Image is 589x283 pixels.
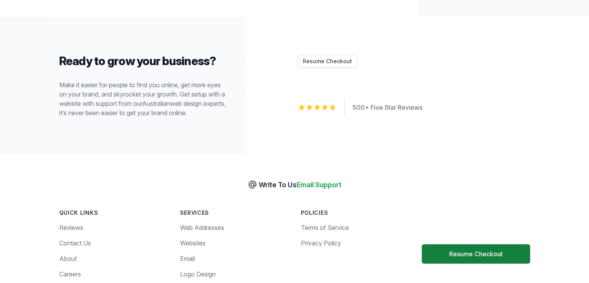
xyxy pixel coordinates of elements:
h3: Quick Links [59,209,168,217]
button: Resume Checkout [298,55,357,68]
h2: Ready to grow your business? [59,54,227,68]
a: Reviews [59,224,83,231]
a: Contact Us [59,239,91,247]
p: Make it easier for people to find you online, get more eyes on your brand, and skyrocket your gro... [59,80,227,117]
a: About [59,255,77,262]
a: Logo Design [180,270,216,278]
a: Privacy Policy [301,239,341,247]
button: Resume Checkout [422,244,530,264]
a: Terms of Service [301,224,349,231]
a: Email [180,255,195,262]
h3: Services [180,209,288,217]
a: Write To UsEmail Support [248,181,342,189]
a: Web Addresses [180,224,224,231]
span: Email Support [297,181,342,189]
a: Websites [180,239,206,247]
h3: Policies [301,209,409,217]
a: Careers [59,270,81,278]
a: 500+ Five Star Reviews [352,104,422,111]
